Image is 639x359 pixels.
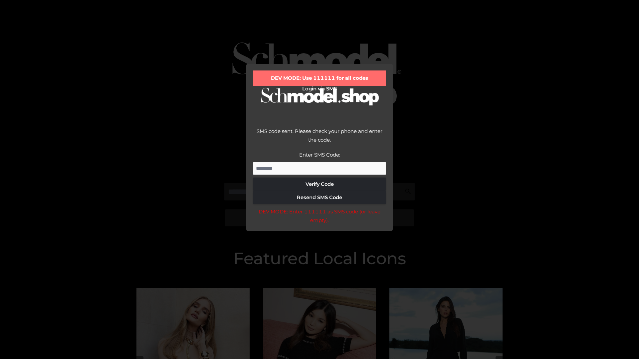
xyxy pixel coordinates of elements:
[299,152,340,158] label: Enter SMS Code:
[253,178,386,191] button: Verify Code
[253,70,386,86] div: DEV MODE: Use 111111 for all codes
[253,191,386,204] button: Resend SMS Code
[253,86,386,92] h2: Login via SMS
[253,207,386,224] div: DEV MODE: Enter 111111 as SMS code (or leave empty).
[253,127,386,151] div: SMS code sent. Please check your phone and enter the code.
